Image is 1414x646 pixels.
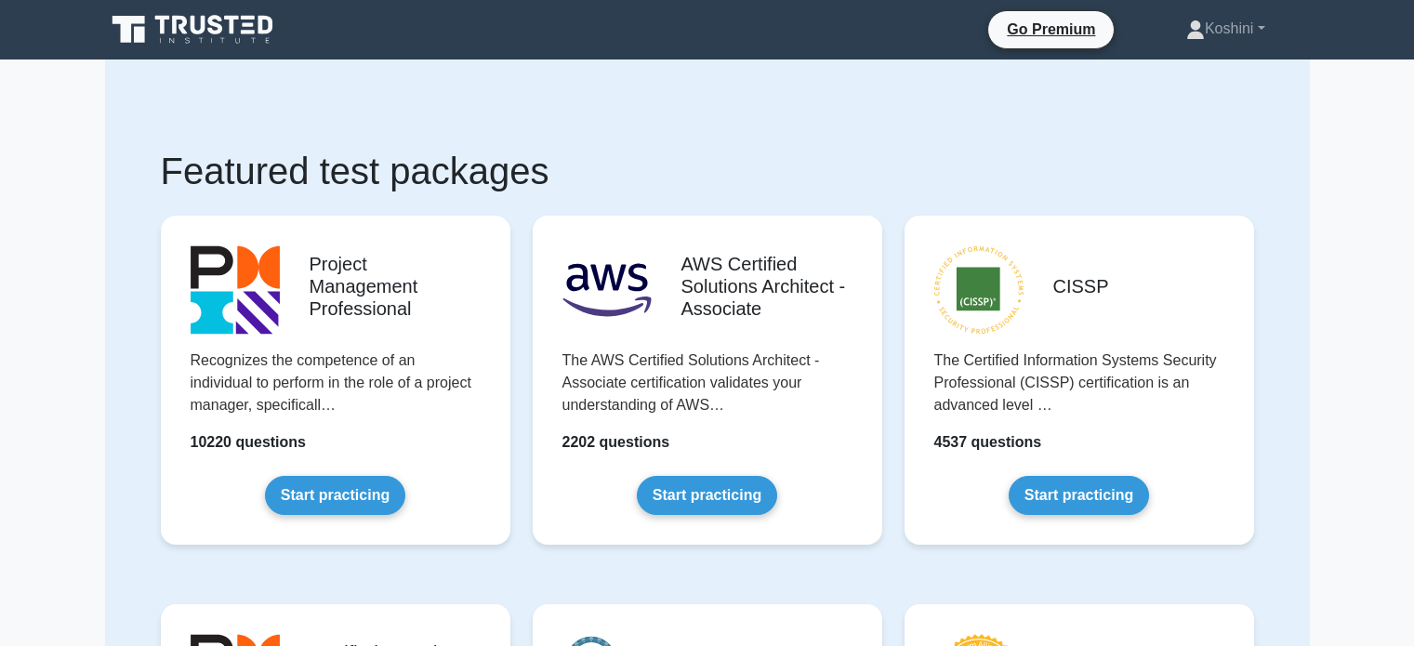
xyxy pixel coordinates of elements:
a: Go Premium [996,18,1106,41]
a: Start practicing [637,476,777,515]
a: Start practicing [265,476,405,515]
a: Koshini [1142,10,1310,47]
a: Start practicing [1009,476,1149,515]
h1: Featured test packages [161,149,1254,193]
